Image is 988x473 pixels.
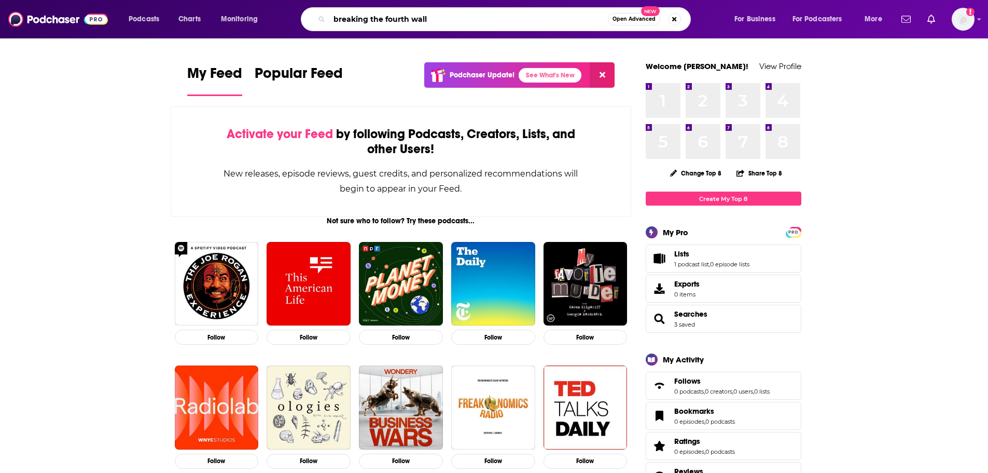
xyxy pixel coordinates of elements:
[359,366,443,450] img: Business Wars
[966,8,975,16] svg: Add a profile image
[674,279,700,289] span: Exports
[674,321,695,328] a: 3 saved
[897,10,915,28] a: Show notifications dropdown
[221,12,258,26] span: Monitoring
[759,61,801,71] a: View Profile
[674,407,714,416] span: Bookmarks
[267,242,351,326] img: This American Life
[646,432,801,460] span: Ratings
[787,228,800,236] a: PRO
[732,388,733,395] span: ,
[255,64,343,96] a: Popular Feed
[734,12,775,26] span: For Business
[952,8,975,31] span: Logged in as mdekoning
[674,376,770,386] a: Follows
[674,437,735,446] a: Ratings
[952,8,975,31] button: Show profile menu
[544,454,628,469] button: Follow
[121,11,173,28] button: open menu
[736,163,783,183] button: Share Top 8
[329,11,608,28] input: Search podcasts, credits, & more...
[733,388,753,395] a: 0 users
[267,330,351,345] button: Follow
[646,402,801,430] span: Bookmarks
[544,242,628,326] img: My Favorite Murder with Karen Kilgariff and Georgia Hardstark
[187,64,242,96] a: My Feed
[674,249,749,259] a: Lists
[923,10,939,28] a: Show notifications dropdown
[214,11,271,28] button: open menu
[359,242,443,326] img: Planet Money
[705,418,735,425] a: 0 podcasts
[359,330,443,345] button: Follow
[649,251,670,266] a: Lists
[709,261,710,268] span: ,
[223,127,579,157] div: by following Podcasts, Creators, Lists, and other Users!
[646,245,801,273] span: Lists
[359,454,443,469] button: Follow
[451,454,535,469] button: Follow
[608,13,660,25] button: Open AdvancedNew
[519,68,581,83] a: See What's New
[175,454,259,469] button: Follow
[646,61,748,71] a: Welcome [PERSON_NAME]!
[674,418,704,425] a: 0 episodes
[674,376,701,386] span: Follows
[187,64,242,88] span: My Feed
[450,71,514,79] p: Podchaser Update!
[674,407,735,416] a: Bookmarks
[674,291,700,298] span: 0 items
[674,261,709,268] a: 1 podcast list
[129,12,159,26] span: Podcasts
[792,12,842,26] span: For Podcasters
[646,275,801,303] a: Exports
[649,281,670,296] span: Exports
[267,366,351,450] img: Ologies with Alie Ward
[786,11,857,28] button: open menu
[613,17,656,22] span: Open Advanced
[705,448,735,455] a: 0 podcasts
[865,12,882,26] span: More
[753,388,754,395] span: ,
[451,366,535,450] img: Freakonomics Radio
[451,330,535,345] button: Follow
[710,261,749,268] a: 0 episode lists
[857,11,895,28] button: open menu
[171,217,632,225] div: Not sure who to follow? Try these podcasts...
[544,366,628,450] img: TED Talks Daily
[172,11,207,28] a: Charts
[267,454,351,469] button: Follow
[641,6,660,16] span: New
[175,366,259,450] img: Radiolab
[646,192,801,206] a: Create My Top 8
[674,309,707,319] a: Searches
[664,167,728,180] button: Change Top 8
[705,388,732,395] a: 0 creators
[649,312,670,326] a: Searches
[175,242,259,326] img: The Joe Rogan Experience
[787,228,800,236] span: PRO
[311,7,701,31] div: Search podcasts, credits, & more...
[646,305,801,333] span: Searches
[8,9,108,29] img: Podchaser - Follow, Share and Rate Podcasts
[175,330,259,345] button: Follow
[223,166,579,196] div: New releases, episode reviews, guest credits, and personalized recommendations will begin to appe...
[451,242,535,326] img: The Daily
[704,448,705,455] span: ,
[674,388,704,395] a: 0 podcasts
[646,372,801,400] span: Follows
[727,11,788,28] button: open menu
[952,8,975,31] img: User Profile
[663,355,704,364] div: My Activity
[704,388,705,395] span: ,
